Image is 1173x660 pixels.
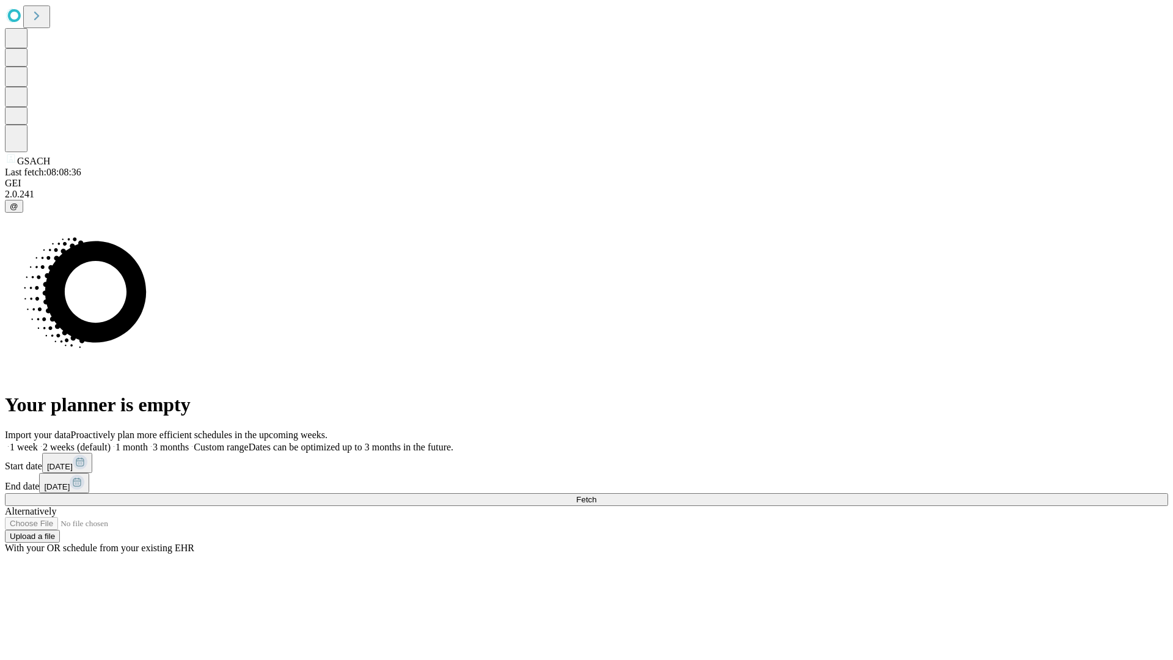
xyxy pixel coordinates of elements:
[17,156,50,166] span: GSACH
[5,178,1168,189] div: GEI
[115,442,148,452] span: 1 month
[39,473,89,493] button: [DATE]
[5,506,56,516] span: Alternatively
[43,442,111,452] span: 2 weeks (default)
[42,453,92,473] button: [DATE]
[44,482,70,491] span: [DATE]
[5,430,71,440] span: Import your data
[10,442,38,452] span: 1 week
[5,189,1168,200] div: 2.0.241
[5,543,194,553] span: With your OR schedule from your existing EHR
[71,430,327,440] span: Proactively plan more efficient schedules in the upcoming weeks.
[5,453,1168,473] div: Start date
[5,493,1168,506] button: Fetch
[153,442,189,452] span: 3 months
[5,200,23,213] button: @
[576,495,596,504] span: Fetch
[194,442,248,452] span: Custom range
[47,462,73,471] span: [DATE]
[10,202,18,211] span: @
[249,442,453,452] span: Dates can be optimized up to 3 months in the future.
[5,394,1168,416] h1: Your planner is empty
[5,473,1168,493] div: End date
[5,530,60,543] button: Upload a file
[5,167,81,177] span: Last fetch: 08:08:36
